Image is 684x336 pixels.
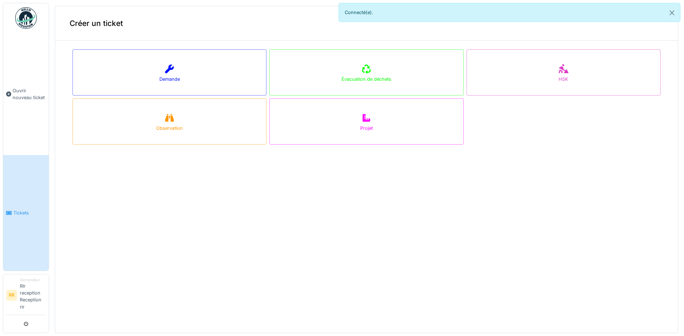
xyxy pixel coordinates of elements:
[6,290,17,301] li: RR
[339,3,681,22] div: Connecté(e).
[13,87,46,101] span: Ouvrir nouveau ticket
[13,209,46,216] span: Tickets
[15,7,37,29] img: Badge_color-CXgf-gQk.svg
[3,155,49,270] a: Tickets
[6,277,46,315] a: RR DemandeurRlr reception Reception rlr
[360,125,373,132] div: Projet
[559,76,568,83] div: HSK
[341,76,391,83] div: Évacuation de déchets
[20,277,46,283] div: Demandeur
[20,277,46,313] li: Rlr reception Reception rlr
[159,76,180,83] div: Demande
[55,6,678,41] div: Créer un ticket
[664,3,680,22] button: Close
[3,33,49,155] a: Ouvrir nouveau ticket
[156,125,183,132] div: Observation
